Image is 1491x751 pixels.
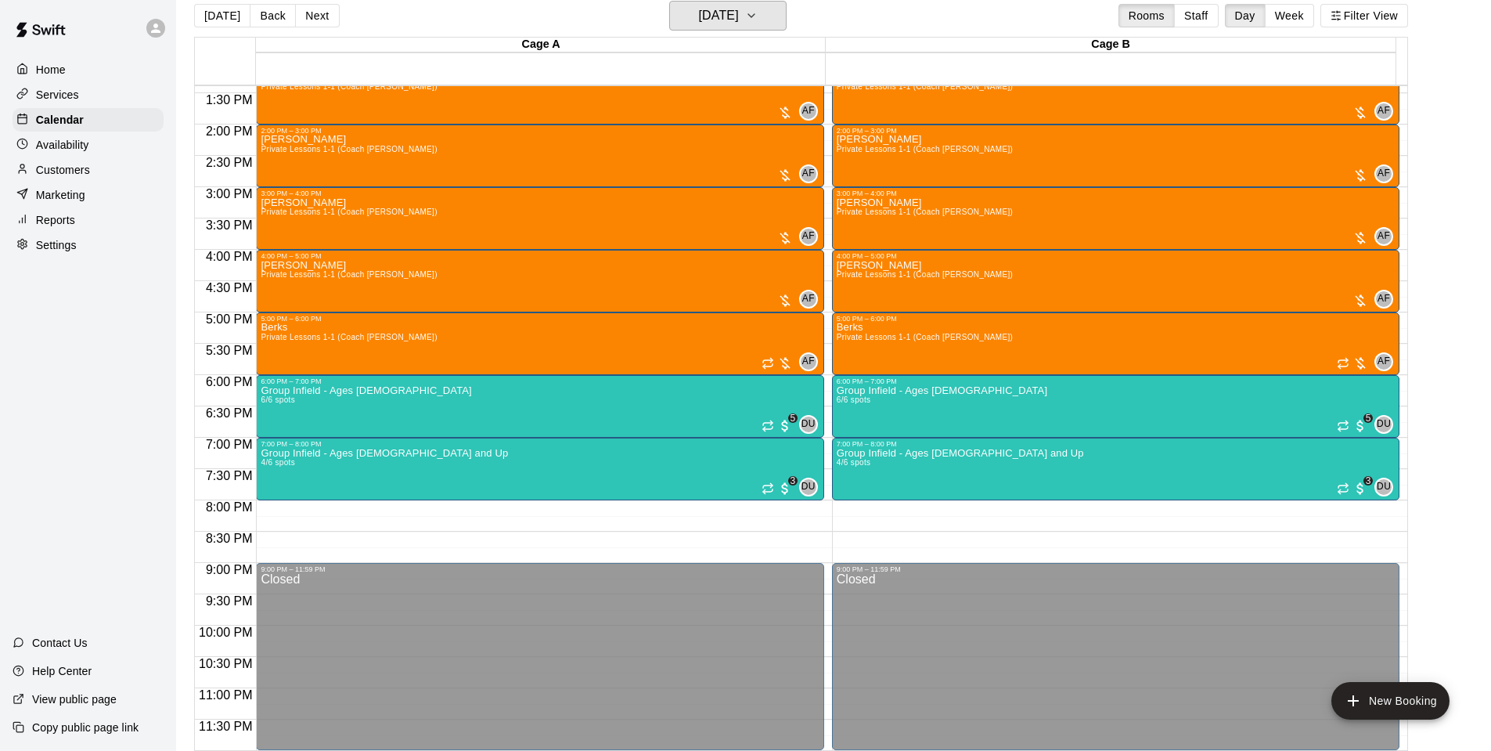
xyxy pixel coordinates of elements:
[1381,415,1393,434] span: David Uribes
[837,395,871,404] span: 6/6 spots filled
[802,103,815,119] span: AF
[826,38,1396,52] div: Cage B
[295,4,339,27] button: Next
[1374,227,1393,246] div: Andy Fernandez
[799,352,818,371] div: Andy Fernandez
[261,333,437,341] span: Private Lessons 1-1 (Coach [PERSON_NAME])
[832,375,1399,438] div: 6:00 PM – 7:00 PM: Group Infield - Ages 6 and 7
[1174,4,1219,27] button: Staff
[832,187,1399,250] div: 3:00 PM – 4:00 PM: Ben Wiggenhorn
[32,663,92,679] p: Help Center
[1352,418,1368,434] span: 5 / 6 customers have paid
[832,62,1399,125] div: 1:00 PM – 2:00 PM: Mia Nava
[799,102,818,121] div: Andy Fernandez
[202,250,257,263] span: 4:00 PM
[202,156,257,169] span: 2:30 PM
[36,187,85,203] p: Marketing
[832,438,1399,500] div: 7:00 PM – 8:00 PM: Group Infield - Ages 8 and Up
[261,82,437,91] span: Private Lessons 1-1 (Coach [PERSON_NAME])
[202,563,257,576] span: 9:00 PM
[832,125,1399,187] div: 2:00 PM – 3:00 PM: Adrian Arenas
[36,162,90,178] p: Customers
[1337,357,1349,370] span: Recurring event
[1225,4,1266,27] button: Day
[194,4,250,27] button: [DATE]
[32,691,117,707] p: View public page
[13,183,164,207] a: Marketing
[837,333,1013,341] span: Private Lessons 1-1 (Coach [PERSON_NAME])
[202,406,257,420] span: 6:30 PM
[1374,290,1393,309] div: Andy Fernandez
[202,375,257,388] span: 6:00 PM
[669,1,787,31] button: [DATE]
[1378,103,1390,119] span: AF
[256,125,823,187] div: 2:00 PM – 3:00 PM: Adrian Arenas
[256,250,823,312] div: 4:00 PM – 5:00 PM: Rhys Logan
[195,720,256,733] span: 11:30 PM
[261,315,819,323] div: 5:00 PM – 6:00 PM
[832,563,1399,750] div: 9:00 PM – 11:59 PM: Closed
[805,227,818,246] span: Andy Fernandez
[837,82,1013,91] span: Private Lessons 1-1 (Coach [PERSON_NAME])
[805,164,818,183] span: Andy Fernandez
[13,83,164,107] a: Services
[1378,291,1390,307] span: AF
[837,440,1395,448] div: 7:00 PM – 8:00 PM
[837,190,1395,197] div: 3:00 PM – 4:00 PM
[805,290,818,309] span: Andy Fernandez
[36,212,75,228] p: Reports
[202,312,257,326] span: 5:00 PM
[1378,354,1390,370] span: AF
[36,137,89,153] p: Availability
[202,438,257,451] span: 7:00 PM
[202,93,257,107] span: 1:30 PM
[799,290,818,309] div: Andy Fernandez
[802,229,815,244] span: AF
[256,312,823,375] div: 5:00 PM – 6:00 PM: Berks
[1363,476,1373,486] span: 3
[1374,352,1393,371] div: Andy Fernandez
[202,218,257,232] span: 3:30 PM
[36,112,84,128] p: Calendar
[13,133,164,157] a: Availability
[36,87,79,103] p: Services
[13,108,164,132] a: Calendar
[777,418,793,434] span: 5 / 6 customers have paid
[256,187,823,250] div: 3:00 PM – 4:00 PM: Ben Wiggenhorn
[32,635,88,651] p: Contact Us
[195,657,256,670] span: 10:30 PM
[801,417,816,432] span: DU
[261,145,437,153] span: Private Lessons 1-1 (Coach [PERSON_NAME])
[837,377,1395,385] div: 6:00 PM – 7:00 PM
[261,458,295,467] span: 4/6 spots filled
[805,352,818,371] span: Andy Fernandez
[13,58,164,81] div: Home
[1378,229,1390,244] span: AF
[36,62,66,78] p: Home
[1381,164,1393,183] span: Andy Fernandez
[805,102,818,121] span: Andy Fernandez
[1337,420,1349,432] span: Recurring event
[805,415,818,434] span: David Uribes
[837,208,1013,216] span: Private Lessons 1-1 (Coach [PERSON_NAME])
[1378,166,1390,182] span: AF
[13,233,164,257] a: Settings
[837,252,1395,260] div: 4:00 PM – 5:00 PM
[837,145,1013,153] span: Private Lessons 1-1 (Coach [PERSON_NAME])
[837,270,1013,279] span: Private Lessons 1-1 (Coach [PERSON_NAME])
[799,415,818,434] div: David Uribes
[1374,102,1393,121] div: Andy Fernandez
[1363,413,1373,423] span: 5
[1381,478,1393,496] span: David Uribes
[261,252,819,260] div: 4:00 PM – 5:00 PM
[202,187,257,200] span: 3:00 PM
[256,62,823,125] div: 1:00 PM – 2:00 PM: Mia Nava
[1320,4,1408,27] button: Filter View
[837,315,1395,323] div: 5:00 PM – 6:00 PM
[1381,290,1393,309] span: Andy Fernandez
[799,478,818,496] div: David Uribes
[837,458,871,467] span: 4/6 spots filled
